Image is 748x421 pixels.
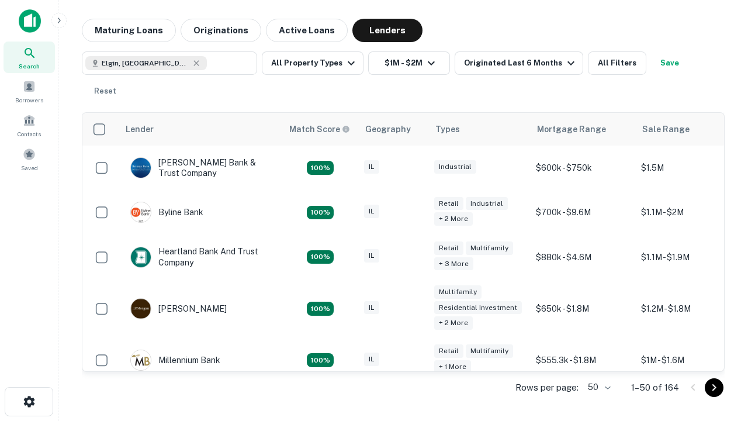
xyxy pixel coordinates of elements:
[15,95,43,105] span: Borrowers
[364,205,379,218] div: IL
[364,353,379,366] div: IL
[434,344,463,358] div: Retail
[358,113,428,146] th: Geography
[131,350,151,370] img: picture
[435,122,460,136] div: Types
[365,122,411,136] div: Geography
[515,381,579,395] p: Rows per page:
[130,350,220,371] div: Millennium Bank
[530,113,635,146] th: Mortgage Range
[705,378,723,397] button: Go to next page
[130,202,203,223] div: Byline Bank
[466,241,513,255] div: Multifamily
[181,19,261,42] button: Originations
[364,301,379,315] div: IL
[428,113,530,146] th: Types
[4,75,55,107] a: Borrowers
[466,197,508,210] div: Industrial
[466,344,513,358] div: Multifamily
[262,51,363,75] button: All Property Types
[364,249,379,263] div: IL
[530,190,635,234] td: $700k - $9.6M
[130,246,271,267] div: Heartland Bank And Trust Company
[4,42,55,73] a: Search
[530,234,635,279] td: $880k - $4.6M
[434,241,463,255] div: Retail
[289,123,348,136] h6: Match Score
[368,51,450,75] button: $1M - $2M
[364,160,379,174] div: IL
[635,279,740,339] td: $1.2M - $1.8M
[434,285,482,299] div: Multifamily
[131,158,151,178] img: picture
[434,257,473,271] div: + 3 more
[307,250,334,264] div: Matching Properties: 20, hasApolloMatch: undefined
[434,316,473,330] div: + 2 more
[635,146,740,190] td: $1.5M
[455,51,583,75] button: Originated Last 6 Months
[530,338,635,382] td: $555.3k - $1.8M
[130,298,227,319] div: [PERSON_NAME]
[289,123,350,136] div: Capitalize uses an advanced AI algorithm to match your search with the best lender. The match sco...
[4,143,55,175] a: Saved
[307,302,334,316] div: Matching Properties: 24, hasApolloMatch: undefined
[282,113,358,146] th: Capitalize uses an advanced AI algorithm to match your search with the best lender. The match sco...
[434,197,463,210] div: Retail
[126,122,154,136] div: Lender
[266,19,348,42] button: Active Loans
[690,290,748,346] iframe: Chat Widget
[635,338,740,382] td: $1M - $1.6M
[434,301,522,315] div: Residential Investment
[631,381,679,395] p: 1–50 of 164
[102,58,189,68] span: Elgin, [GEOGRAPHIC_DATA], [GEOGRAPHIC_DATA]
[131,247,151,267] img: picture
[82,19,176,42] button: Maturing Loans
[307,206,334,220] div: Matching Properties: 18, hasApolloMatch: undefined
[583,379,612,396] div: 50
[434,212,473,226] div: + 2 more
[530,146,635,190] td: $600k - $750k
[131,202,151,222] img: picture
[530,279,635,339] td: $650k - $1.8M
[651,51,688,75] button: Save your search to get updates of matches that match your search criteria.
[307,353,334,367] div: Matching Properties: 16, hasApolloMatch: undefined
[4,109,55,141] a: Contacts
[635,113,740,146] th: Sale Range
[130,157,271,178] div: [PERSON_NAME] Bank & Trust Company
[19,9,41,33] img: capitalize-icon.png
[86,80,124,103] button: Reset
[635,190,740,234] td: $1.1M - $2M
[464,56,578,70] div: Originated Last 6 Months
[131,299,151,319] img: picture
[635,234,740,279] td: $1.1M - $1.9M
[537,122,606,136] div: Mortgage Range
[642,122,690,136] div: Sale Range
[352,19,423,42] button: Lenders
[588,51,646,75] button: All Filters
[307,161,334,175] div: Matching Properties: 28, hasApolloMatch: undefined
[19,61,40,71] span: Search
[434,360,471,374] div: + 1 more
[434,160,476,174] div: Industrial
[119,113,282,146] th: Lender
[21,163,38,172] span: Saved
[18,129,41,139] span: Contacts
